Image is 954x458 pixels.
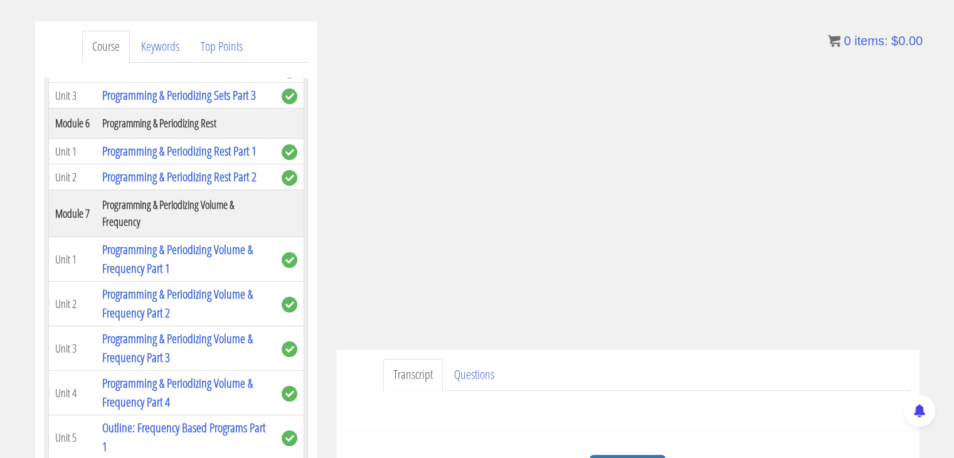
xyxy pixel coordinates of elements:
a: 0 items: $0.00 [828,34,923,48]
span: complete [282,144,297,160]
td: Unit 3 [48,326,96,371]
img: icon11.png [828,35,840,47]
a: Keywords [131,31,189,63]
bdi: 0.00 [891,34,923,48]
span: complete [282,430,297,446]
a: Questions [444,359,504,391]
span: complete [282,88,297,104]
a: Programming & Periodizing Volume & Frequency Part 3 [102,330,253,366]
td: Unit 2 [48,164,96,190]
span: complete [282,170,297,186]
span: complete [282,341,297,357]
th: Programming & Periodizing Volume & Frequency [96,190,275,237]
a: Programming & Periodizing Rest Part 1 [102,142,257,159]
th: Module 7 [48,190,96,237]
a: Programming & Periodizing Rest Part 2 [102,168,257,185]
td: Unit 2 [48,282,96,326]
span: complete [282,252,297,268]
td: Unit 3 [48,83,96,109]
a: Programming & Periodizing Volume & Frequency Part 2 [102,285,253,321]
th: Programming & Periodizing Rest [96,109,275,139]
td: Unit 1 [48,237,96,282]
a: Top Points [191,31,253,63]
a: Transcript [383,359,443,391]
a: Programming & Periodizing Volume & Frequency Part 4 [102,375,253,410]
span: complete [282,297,297,312]
th: Module 6 [48,109,96,139]
td: Unit 4 [48,371,96,415]
span: $ [891,34,898,48]
td: Unit 1 [48,139,96,164]
span: items: [854,34,888,48]
a: Programming & Periodizing Volume & Frequency Part 1 [102,241,253,277]
a: Course [82,31,130,63]
span: 0 [844,34,851,48]
a: Outline: Frequency Based Programs Part 1 [102,419,265,455]
span: complete [282,386,297,402]
a: Programming & Periodizing Sets Part 3 [102,87,256,104]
